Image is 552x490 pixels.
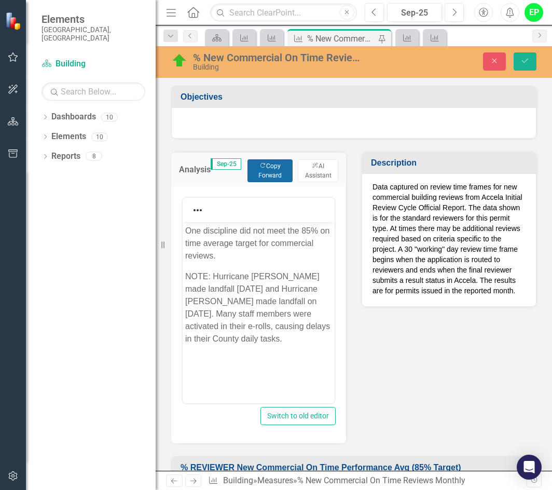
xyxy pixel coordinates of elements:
[193,63,366,71] div: Building
[42,83,145,101] input: Search Below...
[189,203,206,217] button: Reveal or hide additional toolbar items
[183,222,335,403] iframe: Rich Text Area
[181,463,531,472] h3: % REVIEWER New Commercial On Time Performance Avg (85% Target)
[298,159,338,182] button: AI Assistant
[42,13,145,25] span: Elements
[179,165,211,174] h3: Analysis
[391,7,438,19] div: Sep-25
[297,475,465,485] div: % New Commercial On Time Reviews Monthly
[260,407,336,425] button: Switch to old editor
[223,475,253,485] a: Building
[91,132,108,141] div: 10
[387,3,442,22] button: Sep-25
[307,32,376,45] div: % New Commercial On Time Reviews Monthly
[42,25,145,43] small: [GEOGRAPHIC_DATA], [GEOGRAPHIC_DATA]
[4,11,24,31] img: ClearPoint Strategy
[181,92,531,102] h3: Objectives
[171,52,188,69] img: On Target
[211,158,241,170] span: Sep-25
[208,475,526,487] div: » »
[86,152,102,161] div: 8
[51,151,80,162] a: Reports
[525,3,543,22] button: EP
[42,58,145,70] a: Building
[101,113,118,121] div: 10
[372,183,522,295] span: Data captured on review time frames for new commercial building reviews from Accela Initial Revie...
[371,158,531,168] h3: Description
[193,52,366,63] div: % New Commercial On Time Reviews Monthly
[517,455,542,480] div: Open Intercom Messenger
[51,131,86,143] a: Elements
[210,4,357,22] input: Search ClearPoint...
[247,159,293,182] button: Copy Forward
[51,111,96,123] a: Dashboards
[257,475,293,485] a: Measures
